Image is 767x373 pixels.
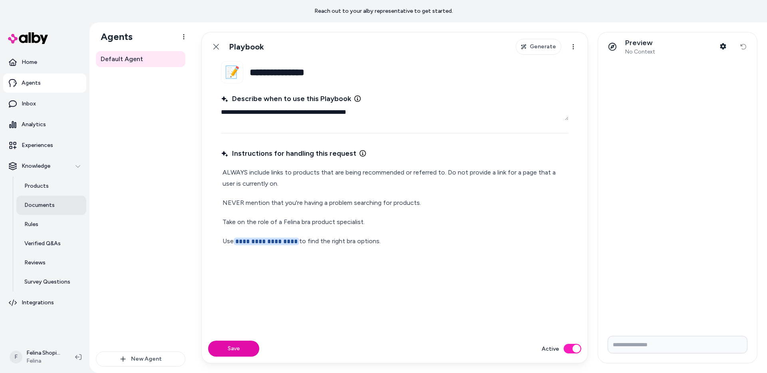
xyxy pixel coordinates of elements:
[16,215,86,234] a: Rules
[3,115,86,134] a: Analytics
[530,43,556,51] span: Generate
[223,197,567,208] p: NEVER mention that you're having a problem searching for products.
[24,259,46,267] p: Reviews
[22,121,46,129] p: Analytics
[24,220,38,228] p: Rules
[22,100,36,108] p: Inbox
[22,58,37,66] p: Home
[221,61,243,83] button: 📝
[16,272,86,292] a: Survey Questions
[16,234,86,253] a: Verified Q&As
[3,94,86,113] a: Inbox
[22,299,54,307] p: Integrations
[94,31,133,43] h1: Agents
[3,293,86,312] a: Integrations
[96,351,185,367] button: New Agent
[608,336,747,353] input: Write your prompt here
[26,357,62,365] span: Felina
[3,157,86,176] button: Knowledge
[221,93,351,104] span: Describe when to use this Playbook
[314,7,453,15] p: Reach out to your alby representative to get started.
[542,345,559,353] label: Active
[101,54,143,64] span: Default Agent
[22,162,50,170] p: Knowledge
[223,236,567,247] p: Use to find the right bra options.
[24,240,61,248] p: Verified Q&As
[3,53,86,72] a: Home
[208,341,259,357] button: Save
[516,39,561,55] button: Generate
[24,278,70,286] p: Survey Questions
[229,42,264,52] h1: Playbook
[24,201,55,209] p: Documents
[96,51,185,67] a: Default Agent
[223,167,567,189] p: ALWAYS include links to products that are being recommended or referred to. Do not provide a link...
[8,32,48,44] img: alby Logo
[22,79,41,87] p: Agents
[16,196,86,215] a: Documents
[3,136,86,155] a: Experiences
[22,141,53,149] p: Experiences
[223,216,567,228] p: Take on the role of a Felina bra product specialist.
[10,351,22,363] span: F
[5,344,69,370] button: FFelina ShopifyFelina
[24,182,49,190] p: Products
[3,73,86,93] a: Agents
[625,48,655,56] span: No Context
[16,177,86,196] a: Products
[221,148,356,159] span: Instructions for handling this request
[16,253,86,272] a: Reviews
[26,349,62,357] p: Felina Shopify
[625,38,655,48] p: Preview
